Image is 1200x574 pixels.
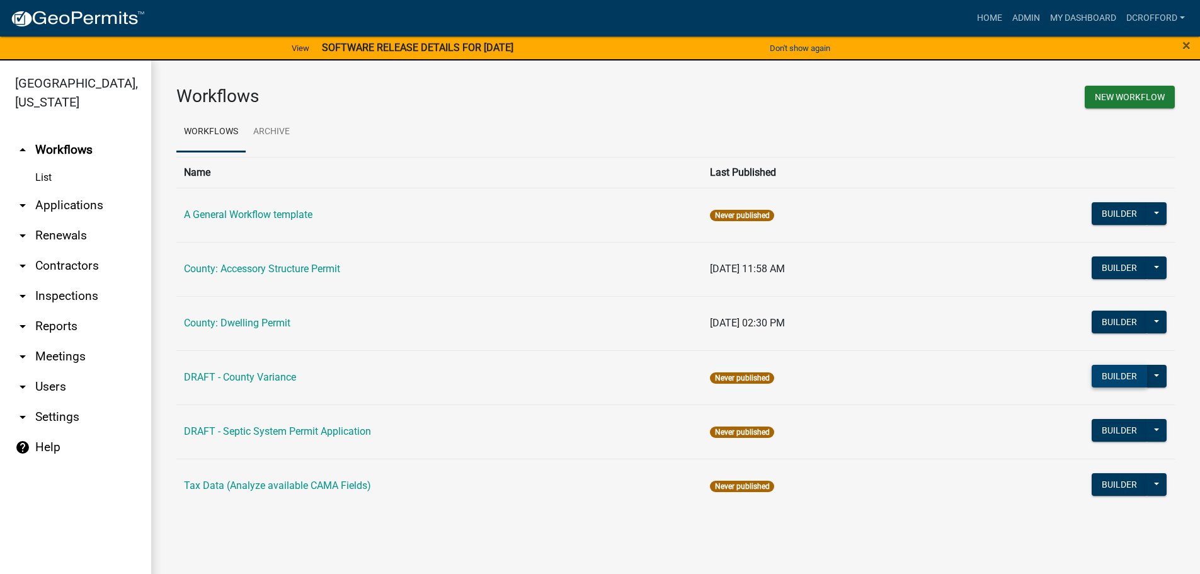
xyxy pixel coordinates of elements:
[184,371,296,383] a: DRAFT - County Variance
[710,372,774,384] span: Never published
[15,228,30,243] i: arrow_drop_down
[710,210,774,221] span: Never published
[184,263,340,275] a: County: Accessory Structure Permit
[246,112,297,152] a: Archive
[15,289,30,304] i: arrow_drop_down
[1092,256,1147,279] button: Builder
[710,317,785,329] span: [DATE] 02:30 PM
[1085,86,1175,108] button: New Workflow
[1121,6,1190,30] a: dcrofford
[1092,365,1147,387] button: Builder
[176,112,246,152] a: Workflows
[1182,37,1191,54] span: ×
[184,479,371,491] a: Tax Data (Analyze available CAMA Fields)
[1092,473,1147,496] button: Builder
[1007,6,1045,30] a: Admin
[15,319,30,334] i: arrow_drop_down
[15,258,30,273] i: arrow_drop_down
[176,157,702,188] th: Name
[15,440,30,455] i: help
[15,379,30,394] i: arrow_drop_down
[710,481,774,492] span: Never published
[322,42,513,54] strong: SOFTWARE RELEASE DETAILS FOR [DATE]
[710,427,774,438] span: Never published
[15,142,30,158] i: arrow_drop_up
[15,349,30,364] i: arrow_drop_down
[184,317,290,329] a: County: Dwelling Permit
[702,157,937,188] th: Last Published
[710,263,785,275] span: [DATE] 11:58 AM
[1092,419,1147,442] button: Builder
[1092,202,1147,225] button: Builder
[1182,38,1191,53] button: Close
[176,86,666,107] h3: Workflows
[765,38,835,59] button: Don't show again
[184,425,371,437] a: DRAFT - Septic System Permit Application
[184,209,312,221] a: A General Workflow template
[972,6,1007,30] a: Home
[15,410,30,425] i: arrow_drop_down
[15,198,30,213] i: arrow_drop_down
[287,38,314,59] a: View
[1092,311,1147,333] button: Builder
[1045,6,1121,30] a: My Dashboard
